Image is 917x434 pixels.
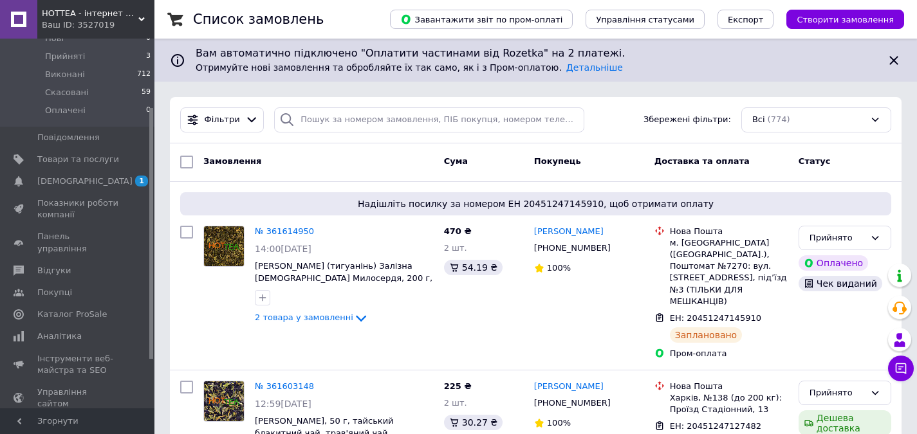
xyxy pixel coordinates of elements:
span: Управління сайтом [37,386,119,410]
a: Фото товару [203,226,245,267]
span: Покупець [534,156,581,166]
span: Аналітика [37,330,82,342]
span: Всі [752,114,765,126]
div: [PHONE_NUMBER] [532,240,613,257]
div: Оплачено [799,255,868,271]
span: 2 шт. [444,398,467,408]
span: Виконані [45,69,85,80]
h1: Список замовлень [193,12,324,27]
a: Детальніше [566,62,623,73]
button: Управління статусами [586,10,705,29]
div: Прийнято [810,386,865,400]
span: Оплачені [45,105,86,116]
span: 59 [142,87,151,98]
span: 712 [137,69,151,80]
a: № 361614950 [255,226,314,236]
div: 54.19 ₴ [444,260,503,275]
span: 0 [146,105,151,116]
a: № 361603148 [255,381,314,391]
span: ЕН: 20451247127482 [670,421,761,431]
a: [PERSON_NAME] [534,226,604,238]
div: Прийнято [810,231,865,245]
img: Фото товару [204,226,244,266]
span: Вам автоматично підключено "Оплатити частинами від Rozetka" на 2 платежі. [196,46,876,61]
span: 1 [135,176,148,186]
span: 100% [547,263,571,273]
span: Інструменти веб-майстра та SEO [37,353,119,376]
span: Cума [444,156,468,166]
div: Чек виданий [799,276,882,291]
span: [DEMOGRAPHIC_DATA] [37,176,133,187]
span: Товари та послуги [37,154,119,165]
div: [PHONE_NUMBER] [532,395,613,411]
span: Завантажити звіт по пром-оплаті [400,14,562,25]
span: Управління статусами [596,15,694,24]
a: [PERSON_NAME] [534,381,604,393]
span: Каталог ProSale [37,309,107,320]
span: Статус [799,156,831,166]
button: Експорт [718,10,774,29]
span: 100% [547,418,571,428]
span: 12:59[DATE] [255,399,311,409]
span: Панель управління [37,231,119,254]
div: Заплановано [670,327,743,343]
a: Фото товару [203,381,245,422]
span: 225 ₴ [444,381,472,391]
div: Ваш ID: 3527019 [42,19,154,31]
span: Фільтри [205,114,240,126]
span: Замовлення [203,156,261,166]
img: Фото товару [204,381,244,421]
span: Показники роботи компанії [37,197,119,221]
a: [PERSON_NAME] (тигуанінь) Залізна [DEMOGRAPHIC_DATA] Милосердя, 200 г, елітний китайський чай улун [255,261,432,294]
button: Створити замовлення [786,10,904,29]
span: 3 [146,51,151,62]
a: Створити замовлення [773,14,904,24]
span: Скасовані [45,87,89,98]
input: Пошук за номером замовлення, ПІБ покупця, номером телефону, Email, номером накладної [274,107,584,132]
a: 2 товара у замовленні [255,312,369,322]
span: Надішліть посилку за номером ЕН 20451247145910, щоб отримати оплату [185,197,886,210]
span: 2 шт. [444,243,467,253]
div: Нова Пошта [670,226,788,237]
span: Створити замовлення [797,15,894,24]
div: м. [GEOGRAPHIC_DATA] ([GEOGRAPHIC_DATA].), Поштомат №7270: вул. [STREET_ADDRESS], під’їзд №3 (ТІЛ... [670,237,788,307]
div: Харків, №138 (до 200 кг): Проїзд Стадіонний, 13 [670,392,788,415]
div: Пром-оплата [670,348,788,359]
button: Завантажити звіт по пром-оплаті [390,10,573,29]
span: HOTTEA - інтернет магазин чаю [42,8,138,19]
span: (774) [768,114,790,124]
span: Експорт [728,15,764,24]
span: Прийняті [45,51,85,62]
span: 470 ₴ [444,226,472,236]
span: 2 товара у замовленні [255,312,353,322]
div: 30.27 ₴ [444,415,503,430]
span: Повідомлення [37,132,100,143]
span: ЕН: 20451247145910 [670,313,761,323]
span: Відгуки [37,265,71,276]
span: Збережені фільтри: [644,114,731,126]
button: Чат з покупцем [888,356,914,381]
span: Отримуйте нові замовлення та обробляйте їх так само, як і з Пром-оплатою. [196,62,623,73]
span: 14:00[DATE] [255,244,311,254]
span: Покупці [37,287,72,298]
span: Доставка та оплата [654,156,750,166]
div: Нова Пошта [670,381,788,392]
